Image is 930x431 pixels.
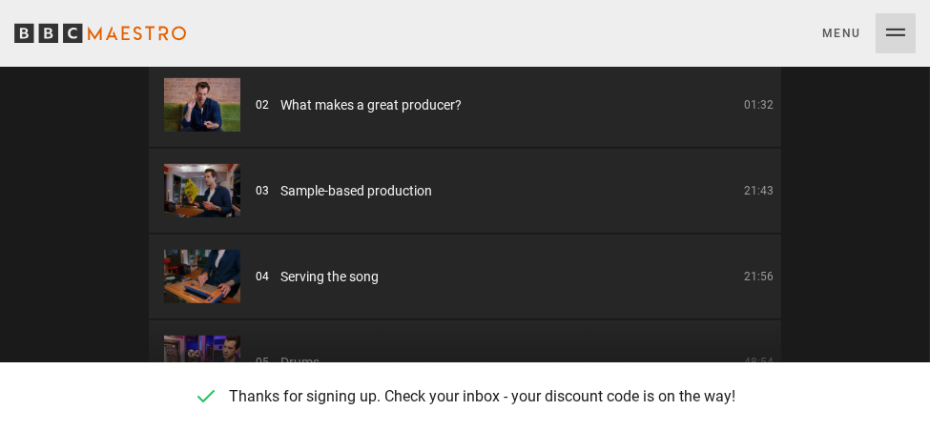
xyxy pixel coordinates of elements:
p: 21:43 [744,182,774,199]
span: What makes a great producer? [280,95,462,115]
p: 02 [256,96,269,113]
span: Serving the song [280,267,379,287]
p: 03 [256,182,269,199]
p: 04 [256,268,269,285]
svg: BBC Maestro [14,19,186,48]
p: Thanks for signing up. Check your inbox - your discount code is on the way! [229,385,735,408]
p: 21:56 [744,268,774,285]
button: Toggle navigation [822,13,916,53]
p: 01:32 [744,96,774,113]
span: Sample-based production [280,181,432,201]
